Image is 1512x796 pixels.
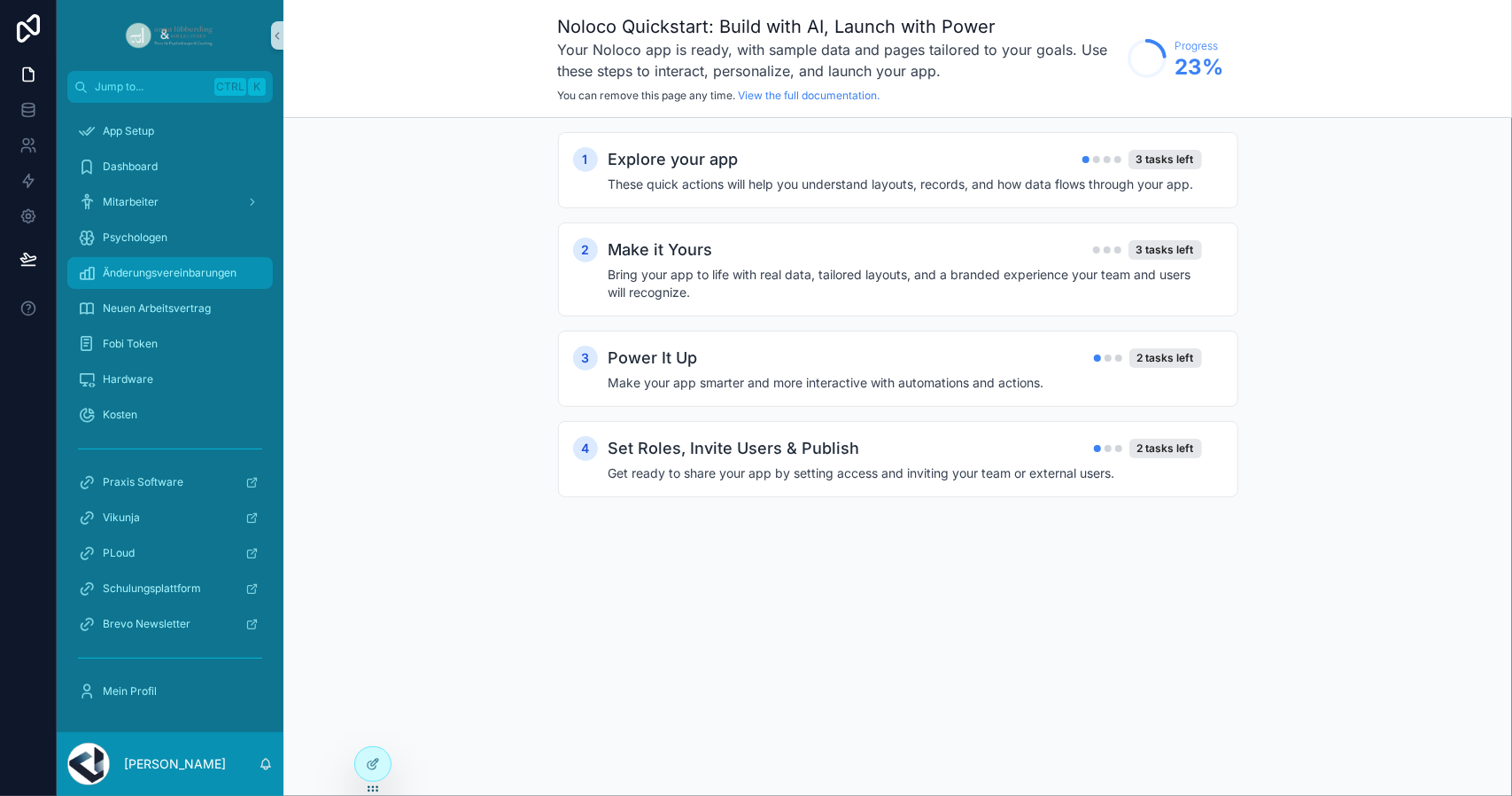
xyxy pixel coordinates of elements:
[67,466,273,498] a: Praxis Software
[67,608,273,640] a: Brevo Newsletter
[250,80,264,94] span: K
[123,21,216,50] img: App logo
[57,103,283,730] div: scrollable content
[1175,53,1224,82] span: 23 %
[124,755,226,773] p: [PERSON_NAME]
[103,581,201,596] span: Schulungsplattform
[558,89,736,102] span: You can remove this page any time.
[103,684,157,698] span: Mein Profil
[103,266,236,280] span: Änderungsvereinbarungen
[67,222,273,254] a: Psychologen
[103,195,159,209] span: Mitarbeiter
[67,115,273,147] a: App Setup
[103,301,211,316] span: Neuen Arbeitsvertrag
[67,257,273,289] a: Änderungsvereinbarungen
[103,160,158,174] span: Dashboard
[67,399,273,431] a: Kosten
[67,537,273,569] a: PLoud
[67,293,273,324] a: Neuen Arbeitsvertrag
[67,151,273,183] a: Dashboard
[95,80,207,94] span: Jump to...
[103,546,135,560] span: PLoud
[103,408,137,422] span: Kosten
[103,372,153,386] span: Hardware
[67,502,273,534] a: Vikunja
[67,328,273,360] a: Fobi Token
[103,124,154,138] span: App Setup
[67,675,273,707] a: Mein Profil
[67,573,273,605] a: Schulungsplattform
[103,617,190,631] span: Brevo Newsletter
[103,475,183,489] span: Praxis Software
[103,230,167,245] span: Psychologen
[558,14,1119,39] h1: Noloco Quickstart: Build with AI, Launch with Power
[558,39,1119,82] h3: Your Noloco app is ready, with sample data and pages tailored to your goals. Use these steps to i...
[103,337,158,351] span: Fobi Token
[1175,39,1224,53] span: Progress
[67,186,273,218] a: Mitarbeiter
[67,363,273,395] a: Hardware
[67,71,273,103] button: Jump to...CtrlK
[103,511,140,525] span: Vikunja
[214,78,246,96] span: Ctrl
[739,89,880,102] a: View the full documentation.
